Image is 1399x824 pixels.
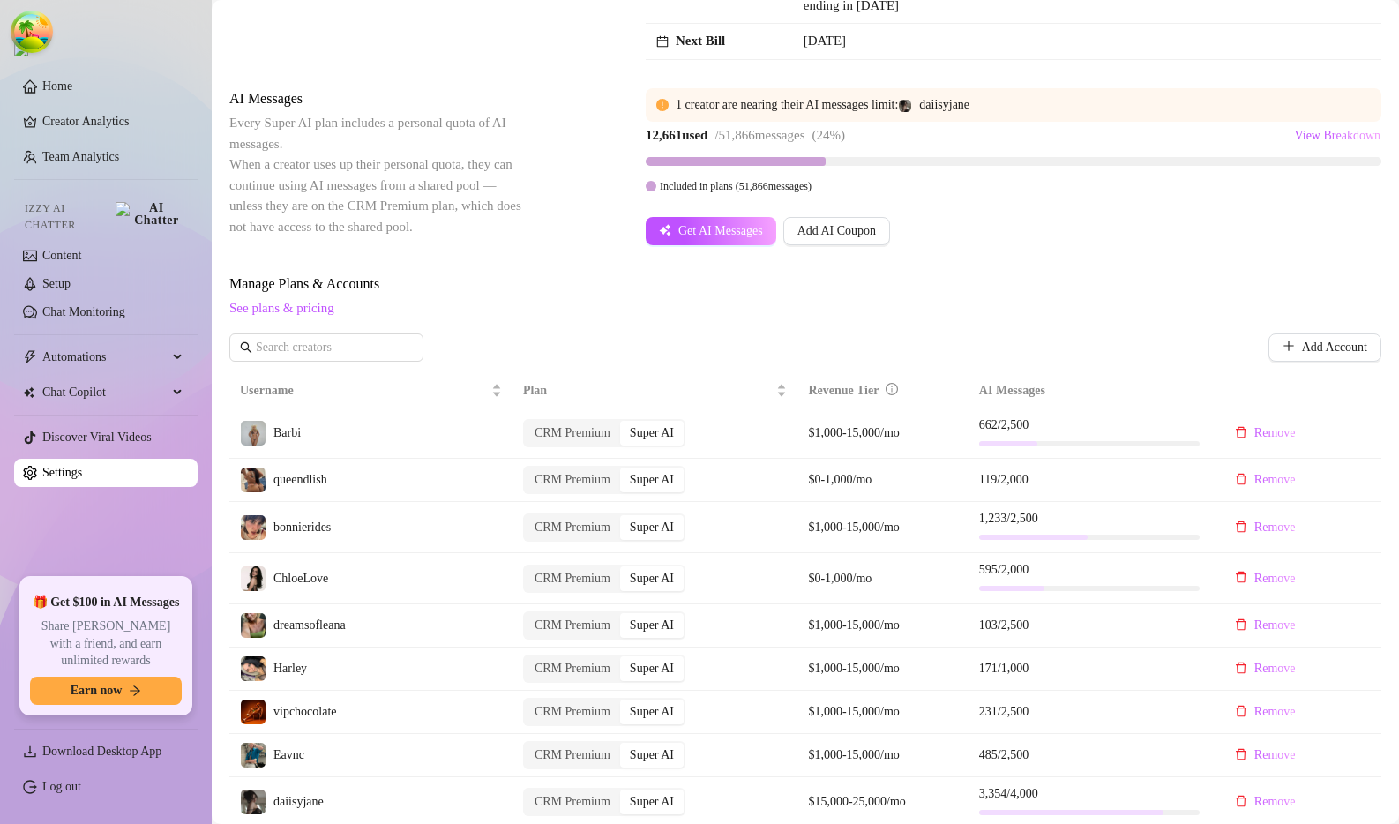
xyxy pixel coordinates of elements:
span: 595 / 2,000 [979,560,1200,580]
a: Home [42,79,72,93]
td: $1,000-15,000/mo [797,502,968,553]
a: Settings [42,466,82,479]
span: 1,233 / 2,500 [979,509,1200,528]
span: 119 / 2,000 [979,470,1200,490]
button: Remove [1221,611,1310,640]
span: Every Super AI plan includes a personal quota of AI messages. When a creator uses up their person... [229,116,521,234]
span: bonnierides [273,521,331,534]
div: Super AI [620,790,684,814]
img: bonnierides [241,515,266,540]
div: CRM Premium [525,468,620,492]
span: dreamsofleana [273,618,346,632]
div: segmented control [523,741,685,769]
button: Remove [1221,419,1310,447]
td: $1,000-15,000/mo [797,734,968,777]
span: Share [PERSON_NAME] with a friend, and earn unlimited rewards [30,618,182,670]
span: arrow-right [129,685,141,697]
button: Remove [1221,513,1310,542]
span: exclamation-circle [656,99,669,111]
a: Chat Monitoring [42,305,125,318]
div: segmented control [523,419,685,447]
td: $0-1,000/mo [797,459,968,502]
span: thunderbolt [23,350,37,364]
button: Remove [1221,655,1310,683]
div: Super AI [620,743,684,768]
td: $1,000-15,000/mo [797,408,968,460]
img: queendlish [241,468,266,492]
a: Team Analytics [42,150,119,163]
span: Revenue Tier [808,384,879,397]
th: AI Messages [969,374,1210,408]
span: Barbi [273,426,301,439]
div: CRM Premium [525,421,620,446]
img: Harley [241,656,266,681]
img: daiisyjane [899,100,911,112]
button: Add Account [1268,333,1381,362]
div: Super AI [620,421,684,446]
div: Super AI [620,613,684,638]
td: $1,000-15,000/mo [797,604,968,648]
a: Log out [42,780,81,793]
input: Search creators [256,338,399,357]
div: segmented control [523,655,685,683]
button: Open Tanstack query devtools [14,14,49,49]
span: Harley [273,662,307,675]
span: Eavnc [273,748,304,761]
span: 485 / 2,500 [979,745,1200,765]
span: Remove [1254,473,1296,487]
span: daiisyjane [273,795,324,808]
div: segmented control [523,513,685,542]
strong: 12,661 used [646,128,707,142]
span: delete [1235,662,1247,674]
div: Super AI [620,566,684,591]
a: See plans & pricing [229,301,334,315]
span: 103 / 2,500 [979,616,1200,635]
img: Chat Copilot [23,386,34,399]
strong: Next Bill [676,34,725,48]
span: delete [1235,618,1247,631]
span: Username [240,381,488,401]
span: Add AI Coupon [797,224,876,238]
span: ( 24 %) [812,128,846,142]
span: Plan [523,381,774,401]
button: Remove [1221,698,1310,726]
span: search [240,341,252,354]
div: segmented control [523,788,685,816]
td: $1,000-15,000/mo [797,648,968,691]
span: delete [1235,426,1247,438]
span: delete [1235,748,1247,760]
span: 171 / 1,000 [979,659,1200,678]
img: vipchocolate [241,700,266,724]
span: Manage Plans & Accounts [229,273,1381,295]
button: Remove [1221,466,1310,494]
span: calendar [656,35,669,48]
img: dreamsofleana [241,613,266,638]
button: Remove [1221,565,1310,593]
button: Remove [1221,741,1310,769]
span: info-circle [886,383,898,395]
button: Get AI Messages [646,217,776,245]
div: segmented control [523,466,685,494]
div: CRM Premium [525,700,620,724]
img: Barbi [241,421,266,446]
button: Earn nowarrow-right [30,677,182,705]
img: ChloeLove [241,566,266,591]
span: delete [1235,521,1247,533]
span: Download Desktop App [42,745,161,758]
span: Remove [1254,748,1296,762]
span: Remove [1254,662,1296,676]
img: daiisyjane [241,790,266,814]
span: Remove [1254,521,1296,535]
span: Get AI Messages [678,224,763,238]
button: Add AI Coupon [783,217,890,245]
div: segmented control [523,565,685,593]
div: Super AI [620,468,684,492]
span: Izzy AI Chatter [25,200,108,234]
span: Included in plans ( 51,866 messages) [660,180,812,192]
span: plus [1283,340,1295,352]
a: Discover Viral Videos [42,431,152,444]
span: AI Messages [229,88,526,109]
div: CRM Premium [525,515,620,540]
div: Super AI [620,656,684,681]
div: CRM Premium [525,743,620,768]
